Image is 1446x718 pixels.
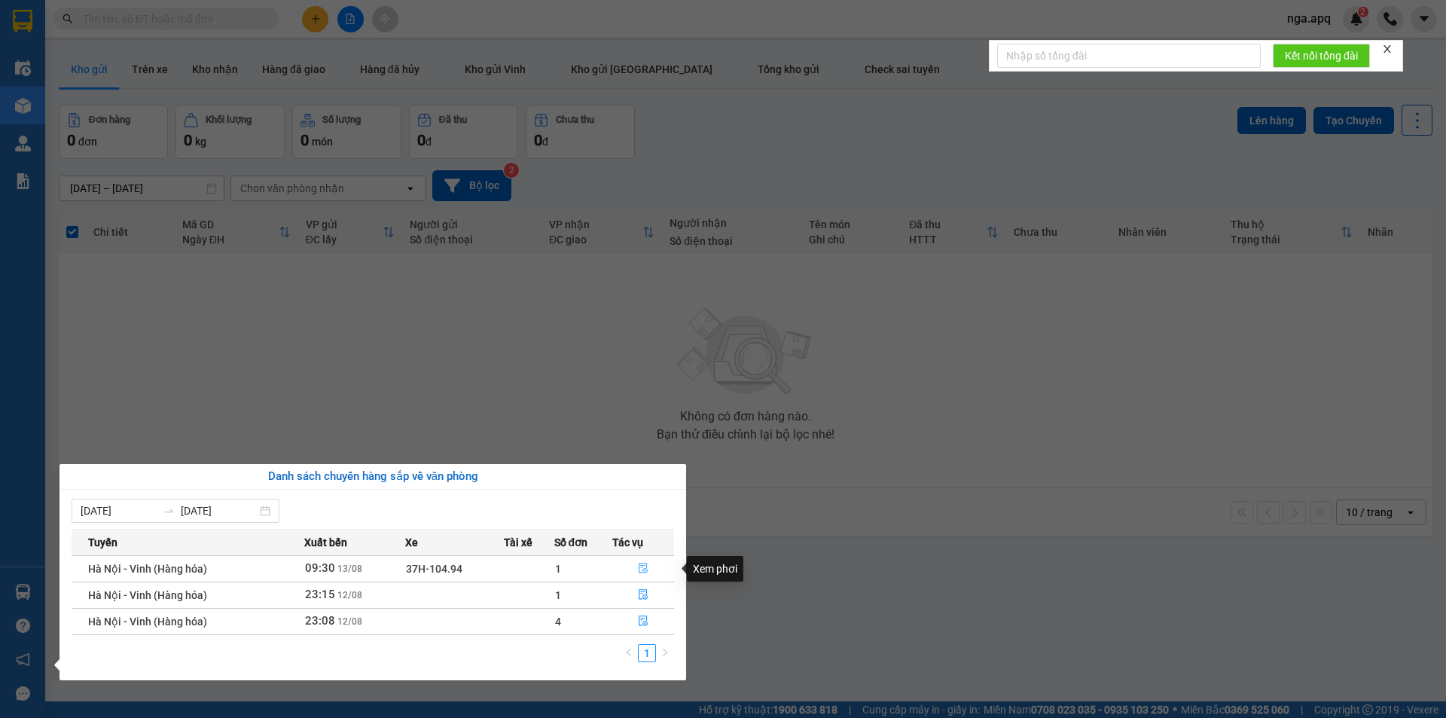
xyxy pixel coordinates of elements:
span: Tác vụ [612,534,643,551]
span: 13/08 [337,564,362,574]
input: Từ ngày [81,503,157,519]
span: 12/08 [337,616,362,627]
span: swap-right [163,505,175,517]
span: file-done [638,589,648,601]
li: Previous Page [620,644,638,662]
span: 12/08 [337,590,362,600]
span: 23:15 [305,588,335,601]
li: Next Page [656,644,674,662]
a: 1 [639,645,655,661]
button: file-done [613,583,673,607]
input: Đến ngày [181,503,257,519]
span: Kết nối tổng đài [1285,47,1358,64]
span: 23:08 [305,614,335,628]
div: Xem phơi [687,556,743,582]
span: Hà Nội - Vinh (Hàng hóa) [88,563,207,575]
span: 1 [555,563,561,575]
span: file-done [638,616,648,628]
button: file-done [613,557,673,581]
span: to [163,505,175,517]
button: Kết nối tổng đài [1273,44,1370,68]
button: right [656,644,674,662]
span: Hà Nội - Vinh (Hàng hóa) [88,616,207,628]
span: 37H-104.94 [406,563,462,575]
li: 1 [638,644,656,662]
input: Nhập số tổng đài [997,44,1261,68]
button: file-done [613,610,673,634]
span: Hà Nội - Vinh (Hàng hóa) [88,589,207,601]
button: left [620,644,638,662]
span: file-done [638,563,648,575]
span: 1 [555,589,561,601]
span: Xuất bến [304,534,347,551]
div: Danh sách chuyến hàng sắp về văn phòng [72,468,674,486]
span: Tuyến [88,534,117,551]
span: right [660,648,670,657]
span: 4 [555,616,561,628]
span: left [624,648,633,657]
span: close [1382,44,1393,54]
span: Số đơn [554,534,588,551]
span: Tài xế [504,534,532,551]
span: 09:30 [305,561,335,575]
span: Xe [405,534,418,551]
